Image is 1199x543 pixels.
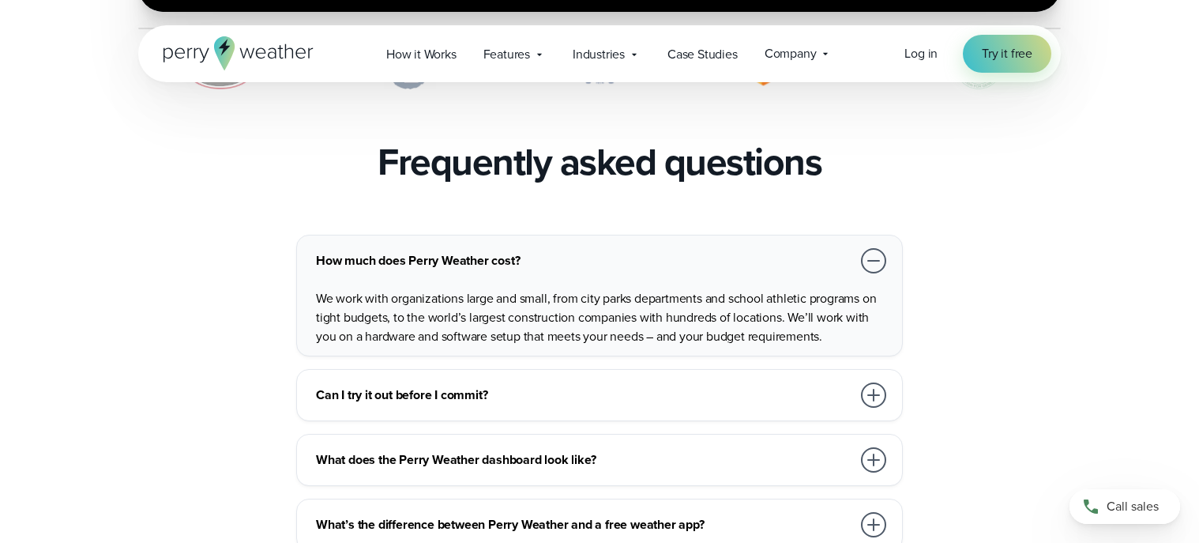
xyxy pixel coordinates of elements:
[904,44,938,62] span: Log in
[316,515,851,534] h3: What’s the difference between Perry Weather and a free weather app?
[483,45,530,64] span: Features
[316,251,851,270] h3: How much does Perry Weather cost?
[963,35,1051,73] a: Try it free
[316,386,851,405] h3: Can I try it out before I commit?
[667,45,738,64] span: Case Studies
[316,451,851,469] h3: What does the Perry Weather dashboard look like?
[316,289,889,346] p: We work with organizations large and small, from city parks departments and school athletic progr...
[1069,489,1180,524] a: Call sales
[1107,497,1159,516] span: Call sales
[654,38,751,70] a: Case Studies
[378,140,821,184] h2: Frequently asked questions
[765,44,817,63] span: Company
[982,44,1032,63] span: Try it free
[373,38,470,70] a: How it Works
[904,44,938,63] a: Log in
[386,45,457,64] span: How it Works
[573,45,625,64] span: Industries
